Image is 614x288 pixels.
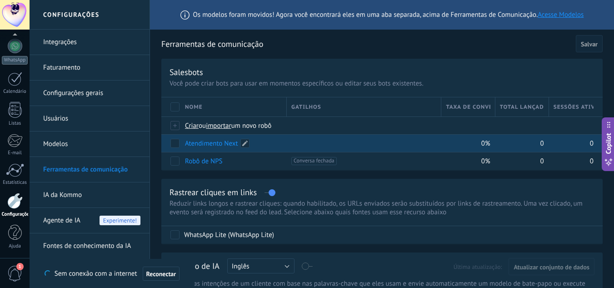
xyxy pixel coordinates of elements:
[170,79,594,88] p: Você pode criar bots para usar em momentos específicos ou editar seus bots existentes.
[170,261,220,275] div: Ativação de IA
[441,135,490,152] div: 0%
[206,121,231,130] span: importar
[590,157,594,166] span: 0
[240,139,250,148] span: Editar
[500,103,544,111] span: Total lançado
[2,243,28,249] div: Ajuda
[576,35,603,52] button: Salvar
[549,152,594,170] div: 0
[495,135,544,152] div: 0
[590,139,594,148] span: 0
[170,199,594,217] p: Reduzir links longos e rastrear cliques: quando habilitado, os URLs enviados serão substituídos p...
[30,131,150,157] li: Modelos
[43,208,80,233] span: Agente de IA
[2,212,28,217] div: Configurações
[43,157,140,182] a: Ferramentas de comunicação
[170,187,257,197] div: Rastrear cliques em links
[481,139,490,148] span: 0%
[30,30,150,55] li: Integrações
[161,35,573,53] h2: Ferramentas de comunicação
[30,208,150,233] li: Agente de IA
[581,41,598,47] span: Salvar
[549,135,594,152] div: 0
[43,233,140,259] a: Fontes de conhecimento da IA
[184,231,274,240] div: WhatsApp Lite (WhatsApp Lite)
[481,157,490,166] span: 0%
[2,180,28,186] div: Estatísticas
[43,30,140,55] a: Integrações
[43,81,140,106] a: Configurações gerais
[30,55,150,81] li: Faturamento
[538,10,584,19] a: Acesse Modelos
[231,121,272,130] span: um novo robô
[540,157,544,166] span: 0
[604,133,613,154] span: Copilot
[185,121,199,130] span: Criar
[2,56,28,65] div: WhatsApp
[495,152,544,170] div: 0
[146,271,176,277] span: Reconectar
[227,258,295,273] button: Inglês
[2,150,28,156] div: E-mail
[16,263,24,270] span: 1
[143,267,180,281] button: Reconectar
[43,106,140,131] a: Usuários
[30,106,150,131] li: Usuários
[232,262,250,271] span: Inglês
[30,157,150,182] li: Ferramentas de comunicação
[30,233,150,258] li: Fontes de conhecimento da IA
[185,139,238,148] a: Atendimento Next
[291,157,336,165] span: Conversa fechada
[446,103,490,111] span: Taxa de conversão
[193,10,584,19] span: Os modelos foram movidos! Agora você encontrará eles em uma aba separada, acima de Ferramentas de...
[43,182,140,208] a: IA da Kommo
[291,103,321,111] span: Gatilhos
[441,152,490,170] div: 0%
[30,81,150,106] li: Configurações gerais
[199,121,206,130] span: ou
[45,266,180,281] div: Sem conexão com a internet
[100,216,140,225] span: Experimente!
[170,67,203,77] div: Salesbots
[43,208,140,233] a: Agente de IAExperimente!
[185,157,223,166] a: Robô de NPS
[43,131,140,157] a: Modelos
[2,121,28,126] div: Listas
[185,103,203,111] span: Nome
[43,55,140,81] a: Faturamento
[30,182,150,208] li: IA da Kommo
[540,139,544,148] span: 0
[2,89,28,95] div: Calendário
[554,103,594,111] span: Sessões ativas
